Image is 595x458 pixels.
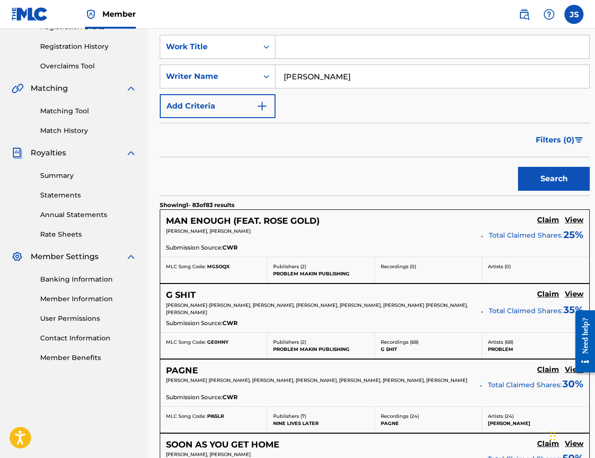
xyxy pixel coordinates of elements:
a: Rate Sheets [40,229,137,240]
p: [PERSON_NAME] [488,420,584,427]
p: PROBLEM MAKIN PUBLISHING [273,346,368,353]
span: Member Settings [31,251,99,262]
h5: Claim [537,290,559,299]
h5: SOON AS YOU GET HOME [166,439,279,450]
a: Statements [40,190,137,200]
p: Publishers ( 2 ) [273,263,368,270]
p: Recordings ( 68 ) [381,338,476,346]
a: User Permissions [40,314,137,324]
span: Matching [31,83,68,94]
a: View [565,365,584,376]
p: Publishers ( 2 ) [273,338,368,346]
div: Work Title [166,41,252,53]
p: Artists ( 68 ) [488,338,584,346]
img: Royalties [11,147,23,159]
span: 25 % [563,228,584,242]
span: 35 % [563,303,584,317]
iframe: Resource Center [568,301,595,382]
p: Showing 1 - 83 of 83 results [160,201,234,209]
a: Public Search [515,5,534,24]
p: Artists ( 24 ) [488,413,584,420]
img: Member Settings [11,251,23,262]
span: CWR [222,319,238,327]
span: PI65LR [207,413,224,419]
a: Matching Tool [40,106,137,116]
button: Add Criteria [160,94,275,118]
span: Submission Source: [166,319,222,327]
button: Search [518,167,590,191]
span: MLC Song Code: [166,263,206,270]
a: View [565,216,584,226]
h5: View [565,216,584,225]
img: expand [125,251,137,262]
a: Summary [40,171,137,181]
div: Writer Name [166,71,252,82]
span: Submission Source: [166,243,222,252]
h5: PAGNE [166,365,198,376]
img: MLC Logo [11,7,48,21]
img: Matching [11,83,23,94]
span: GE0HNY [207,339,229,345]
p: Publishers ( 7 ) [273,413,368,420]
a: Member Information [40,294,137,304]
p: PROBLEM [488,346,584,353]
a: Annual Statements [40,210,137,220]
span: MLC Song Code: [166,413,206,419]
iframe: Chat Widget [547,412,595,458]
div: User Menu [564,5,584,24]
img: search [518,9,530,20]
img: expand [125,147,137,159]
a: Registration History [40,42,137,52]
p: PROBLEM MAKIN PUBLISHING [273,270,368,277]
h5: G SHIT [166,290,196,301]
a: Member Benefits [40,353,137,363]
img: help [543,9,555,20]
div: Drag [550,422,556,450]
h5: View [565,290,584,299]
span: Total Claimed Shares: [489,231,562,240]
span: CWR [222,243,238,252]
a: Contact Information [40,333,137,343]
div: Help [540,5,559,24]
h5: MAN ENOUGH (FEAT. ROSE GOLD) [166,216,320,227]
span: Royalties [31,147,66,159]
span: [PERSON_NAME], [PERSON_NAME] [166,228,251,234]
span: Member [102,9,136,20]
p: Recordings ( 0 ) [381,263,476,270]
span: [PERSON_NAME] [PERSON_NAME], [PERSON_NAME], [PERSON_NAME], [PERSON_NAME], [PERSON_NAME], [PERSON_... [166,377,467,383]
h5: Claim [537,439,559,448]
h5: Claim [537,216,559,225]
img: expand [125,83,137,94]
span: Submission Source: [166,393,222,402]
h5: Claim [537,365,559,374]
span: MLC Song Code: [166,339,206,345]
p: Artists ( 0 ) [488,263,584,270]
a: Banking Information [40,274,137,284]
img: 9d2ae6d4665cec9f34b9.svg [256,100,268,112]
span: Total Claimed Shares: [489,306,562,315]
span: MG5OQX [207,263,230,270]
span: Filters ( 0 ) [536,134,574,146]
p: G SHIT [381,346,476,353]
p: PAGNE [381,420,476,427]
span: 30 % [562,377,584,391]
a: Overclaims Tool [40,61,137,71]
button: Filters (0) [530,128,590,152]
p: NINE LIVES LATER [273,420,368,427]
a: Match History [40,126,137,136]
a: View [565,290,584,300]
span: Total Claimed Shares: [488,381,562,389]
span: [PERSON_NAME]-[PERSON_NAME], [PERSON_NAME], [PERSON_NAME], [PERSON_NAME], [PERSON_NAME] [PERSON_N... [166,302,468,316]
img: filter [575,137,583,143]
span: CWR [222,393,238,402]
h5: View [565,365,584,374]
p: Recordings ( 24 ) [381,413,476,420]
img: Top Rightsholder [85,9,97,20]
span: [PERSON_NAME], [PERSON_NAME] [166,451,251,458]
form: Search Form [160,35,590,196]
